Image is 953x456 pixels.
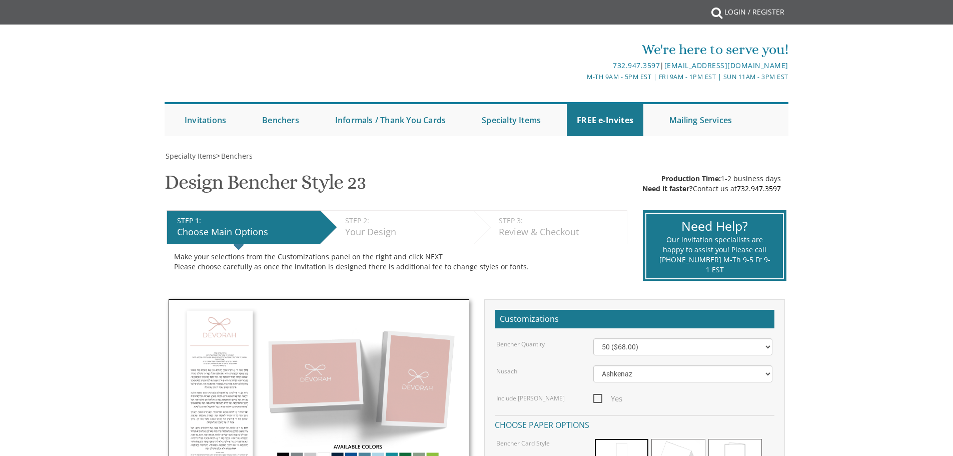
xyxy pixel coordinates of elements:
div: Make your selections from the Customizations panel on the right and click NEXT Please choose care... [174,252,620,272]
span: > [216,151,253,161]
div: Choose Main Options [177,226,315,239]
span: Yes [593,392,622,405]
div: STEP 3: [499,216,622,226]
h4: Choose paper options [495,415,774,432]
a: Benchers [252,104,309,136]
a: [EMAIL_ADDRESS][DOMAIN_NAME] [664,61,788,70]
div: 1-2 business days Contact us at [642,174,781,194]
a: Benchers [220,151,253,161]
h1: Design Bencher Style 23 [165,171,365,201]
div: We're here to serve you! [373,40,788,60]
span: Production Time: [661,174,721,183]
a: Specialty Items [165,151,216,161]
div: | [373,60,788,72]
a: 732.947.3597 [737,184,781,193]
label: Include [PERSON_NAME] [496,394,565,402]
a: FREE e-Invites [567,104,643,136]
a: Invitations [175,104,236,136]
span: Specialty Items [166,151,216,161]
a: Specialty Items [472,104,551,136]
h2: Customizations [495,310,774,329]
div: Our invitation specialists are happy to assist you! Please call [PHONE_NUMBER] M-Th 9-5 Fr 9-1 EST [659,235,770,275]
div: Review & Checkout [499,226,622,239]
span: Benchers [221,151,253,161]
div: Need Help? [659,217,770,235]
div: STEP 2: [345,216,469,226]
div: STEP 1: [177,216,315,226]
a: Mailing Services [659,104,742,136]
label: Nusach [496,367,517,375]
a: Informals / Thank You Cards [325,104,456,136]
div: Your Design [345,226,469,239]
label: Bencher Quantity [496,340,545,348]
label: Bencher Card Style [496,439,550,447]
span: Need it faster? [642,184,693,193]
div: M-Th 9am - 5pm EST | Fri 9am - 1pm EST | Sun 11am - 3pm EST [373,72,788,82]
a: 732.947.3597 [613,61,660,70]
